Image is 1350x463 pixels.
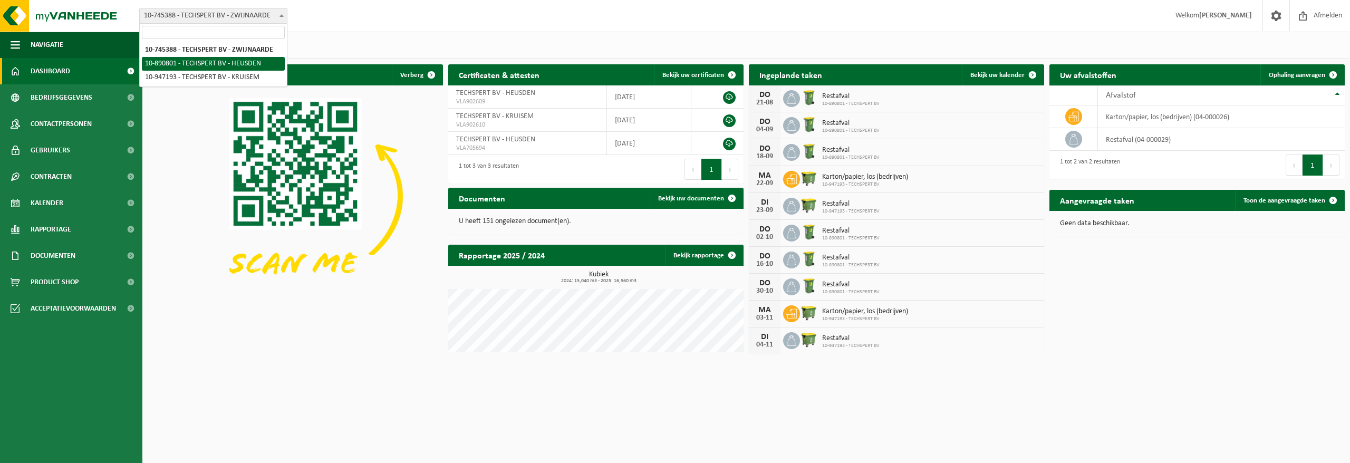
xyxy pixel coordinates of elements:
[822,155,880,161] span: 10-890801 - TECHSPERT BV
[654,64,742,85] a: Bekijk uw certificaten
[754,287,775,295] div: 30-10
[754,252,775,261] div: DO
[822,146,880,155] span: Restafval
[800,89,818,107] img: WB-0240-HPE-GN-50
[749,64,833,85] h2: Ingeplande taken
[31,111,92,137] span: Contactpersonen
[754,234,775,241] div: 02-10
[800,169,818,187] img: WB-1100-HPE-GN-51
[148,85,443,307] img: Download de VHEPlus App
[607,132,692,155] td: [DATE]
[1260,64,1344,85] a: Ophaling aanvragen
[822,200,880,208] span: Restafval
[754,126,775,133] div: 04-09
[822,262,880,268] span: 10-890801 - TECHSPERT BV
[1098,128,1345,151] td: restafval (04-000029)
[754,341,775,349] div: 04-11
[800,142,818,160] img: WB-0240-HPE-GN-50
[800,331,818,349] img: WB-1100-HPE-GN-51
[822,307,908,316] span: Karton/papier, los (bedrijven)
[1286,155,1303,176] button: Previous
[754,225,775,234] div: DO
[1303,155,1323,176] button: 1
[822,173,908,181] span: Karton/papier, los (bedrijven)
[754,279,775,287] div: DO
[822,343,880,349] span: 10-947193 - TECHSPERT BV
[1199,12,1252,20] strong: [PERSON_NAME]
[800,304,818,322] img: WB-1100-HPE-GN-51
[754,207,775,214] div: 23-09
[754,99,775,107] div: 21-08
[754,180,775,187] div: 22-09
[822,235,880,242] span: 10-890801 - TECHSPERT BV
[662,72,724,79] span: Bekijk uw certificaten
[400,72,423,79] span: Verberg
[31,137,70,163] span: Gebruikers
[1106,91,1136,100] span: Afvalstof
[31,190,63,216] span: Kalender
[31,58,70,84] span: Dashboard
[658,195,724,202] span: Bekijk uw documenten
[800,223,818,241] img: WB-0240-HPE-GN-50
[456,112,534,120] span: TECHSPERT BV - KRUISEM
[962,64,1043,85] a: Bekijk uw kalender
[754,118,775,126] div: DO
[822,289,880,295] span: 10-890801 - TECHSPERT BV
[459,218,733,225] p: U heeft 151 ongelezen document(en).
[142,71,285,84] li: 10-947193 - TECHSPERT BV - KRUISEM
[31,243,75,269] span: Documenten
[456,144,599,152] span: VLA705694
[607,109,692,132] td: [DATE]
[448,64,550,85] h2: Certificaten & attesten
[754,91,775,99] div: DO
[701,159,722,180] button: 1
[822,334,880,343] span: Restafval
[392,64,442,85] button: Verberg
[1049,64,1127,85] h2: Uw afvalstoffen
[607,85,692,109] td: [DATE]
[800,250,818,268] img: WB-0240-HPE-GN-50
[31,163,72,190] span: Contracten
[754,314,775,322] div: 03-11
[1060,220,1334,227] p: Geen data beschikbaar.
[1243,197,1325,204] span: Toon de aangevraagde taken
[754,171,775,180] div: MA
[1098,105,1345,128] td: karton/papier, los (bedrijven) (04-000026)
[31,32,63,58] span: Navigatie
[1055,153,1120,177] div: 1 tot 2 van 2 resultaten
[650,188,742,209] a: Bekijk uw documenten
[456,121,599,129] span: VLA902610
[31,269,79,295] span: Product Shop
[1235,190,1344,211] a: Toon de aangevraagde taken
[970,72,1025,79] span: Bekijk uw kalender
[142,43,285,57] li: 10-745388 - TECHSPERT BV - ZWIJNAARDE
[31,84,92,111] span: Bedrijfsgegevens
[822,316,908,322] span: 10-947193 - TECHSPERT BV
[822,119,880,128] span: Restafval
[822,281,880,289] span: Restafval
[456,136,535,143] span: TECHSPERT BV - HEUSDEN
[448,245,555,265] h2: Rapportage 2025 / 2024
[665,245,742,266] a: Bekijk rapportage
[456,98,599,106] span: VLA902609
[454,158,519,181] div: 1 tot 3 van 3 resultaten
[822,92,880,101] span: Restafval
[142,57,285,71] li: 10-890801 - TECHSPERT BV - HEUSDEN
[1323,155,1339,176] button: Next
[800,196,818,214] img: WB-1100-HPE-GN-51
[722,159,738,180] button: Next
[822,181,908,188] span: 10-947193 - TECHSPERT BV
[754,198,775,207] div: DI
[684,159,701,180] button: Previous
[448,188,516,208] h2: Documenten
[754,144,775,153] div: DO
[754,153,775,160] div: 18-09
[140,8,287,23] span: 10-745388 - TECHSPERT BV - ZWIJNAARDE
[139,8,287,24] span: 10-745388 - TECHSPERT BV - ZWIJNAARDE
[754,333,775,341] div: DI
[454,278,744,284] span: 2024: 15,040 m3 - 2025: 16,560 m3
[822,101,880,107] span: 10-890801 - TECHSPERT BV
[1269,72,1325,79] span: Ophaling aanvragen
[822,208,880,215] span: 10-947193 - TECHSPERT BV
[1049,190,1145,210] h2: Aangevraagde taken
